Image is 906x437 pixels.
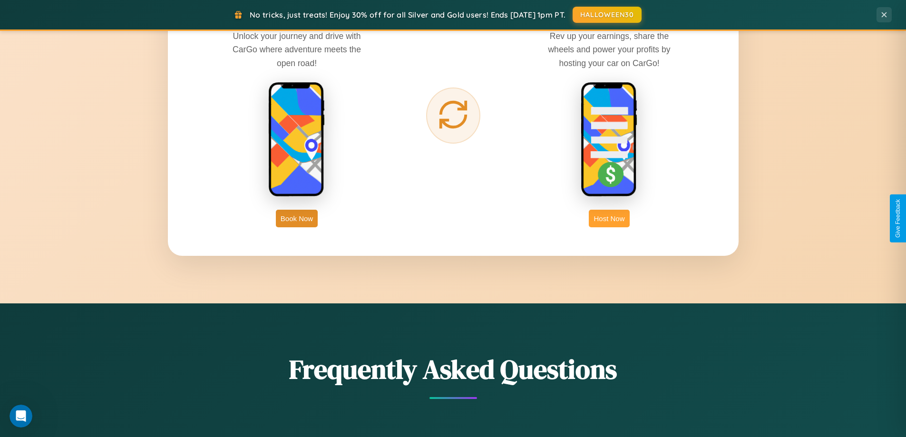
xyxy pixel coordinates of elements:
img: rent phone [268,82,325,198]
button: Book Now [276,210,318,227]
iframe: Intercom live chat [10,405,32,427]
h2: Frequently Asked Questions [168,351,739,388]
img: host phone [581,82,638,198]
p: Rev up your earnings, share the wheels and power your profits by hosting your car on CarGo! [538,29,681,69]
span: No tricks, just treats! Enjoy 30% off for all Silver and Gold users! Ends [DATE] 1pm PT. [250,10,565,19]
button: Host Now [589,210,629,227]
div: Give Feedback [895,199,901,238]
button: HALLOWEEN30 [573,7,642,23]
p: Unlock your journey and drive with CarGo where adventure meets the open road! [225,29,368,69]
